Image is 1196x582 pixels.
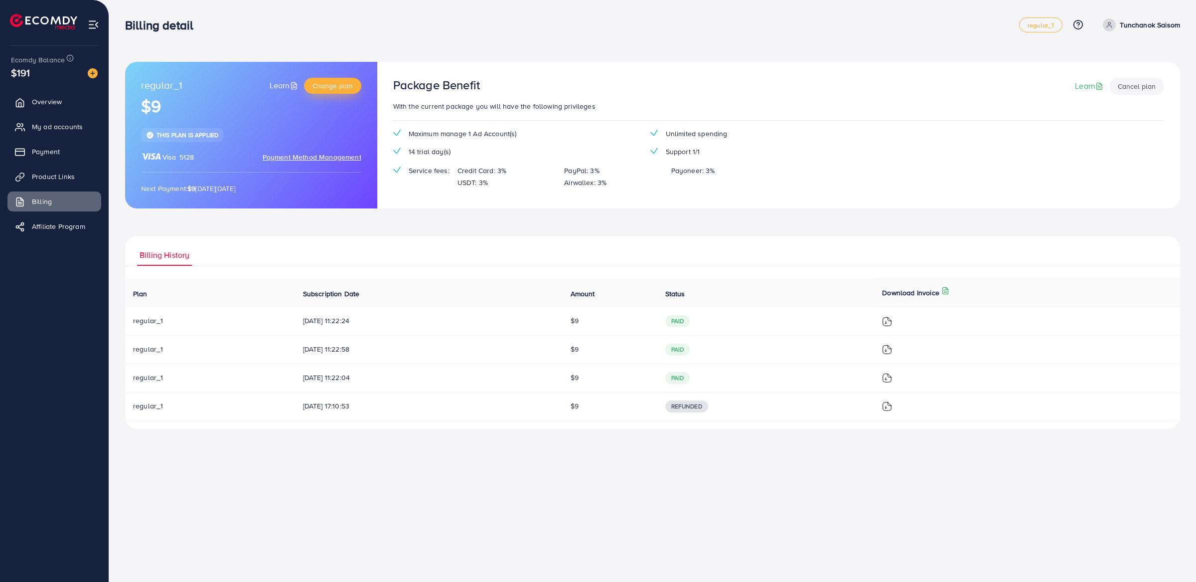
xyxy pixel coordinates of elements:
[564,177,606,189] p: Airwallex: 3%
[146,131,154,139] img: tick
[666,147,700,157] span: Support 1/1
[32,97,62,107] span: Overview
[409,166,449,176] span: Service fees:
[141,78,182,94] span: regular_1
[882,373,892,383] img: ic-download-invoice.1f3c1b55.svg
[1120,19,1180,31] p: Tunchanok Saisom
[393,148,401,154] img: tick
[133,316,163,326] span: regular_1
[133,373,163,383] span: regular_1
[141,152,161,161] img: brand
[7,167,101,187] a: Product Links
[882,401,892,411] img: ic-download-invoice.1f3c1b55.svg
[133,344,163,354] span: regular_1
[665,289,685,299] span: Status
[665,344,690,356] span: paid
[162,152,176,162] span: Visa
[571,289,595,299] span: Amount
[882,317,892,327] img: ic-download-invoice.1f3c1b55.svg
[32,221,85,231] span: Affiliate Program
[303,289,360,299] span: Subscription Date
[571,401,579,411] span: $9
[303,373,555,383] span: [DATE] 11:22:04
[140,249,189,261] span: Billing History
[457,177,488,189] p: USDT: 3%
[32,196,52,206] span: Billing
[303,401,555,411] span: [DATE] 17:10:53
[7,92,101,112] a: Overview
[125,18,201,32] h3: Billing detail
[671,165,715,177] p: Payoneer: 3%
[564,165,599,177] p: PayPal: 3%
[393,100,1164,112] p: With the current package you will have the following privileges
[666,129,728,139] span: Unlimited spending
[7,216,101,236] a: Affiliate Program
[1099,18,1180,31] a: Tunchanok Saisom
[1109,78,1164,95] button: Cancel plan
[303,316,555,326] span: [DATE] 11:22:24
[882,287,939,299] p: Download Invoice
[1019,17,1062,32] a: regular_1
[11,65,30,80] span: $191
[7,192,101,211] a: Billing
[88,19,99,30] img: menu
[1075,80,1105,92] a: Learn
[7,117,101,137] a: My ad accounts
[665,372,690,384] span: paid
[665,315,690,327] span: paid
[312,81,353,91] span: Change plan
[571,344,579,354] span: $9
[393,78,480,92] h3: Package Benefit
[571,316,579,326] span: $9
[409,129,517,139] span: Maximum manage 1 Ad Account(s)
[665,400,708,412] span: Refunded
[457,165,506,177] p: Credit Card: 3%
[303,344,555,354] span: [DATE] 11:22:58
[133,289,148,299] span: Plan
[393,130,401,136] img: tick
[11,55,65,65] span: Ecomdy Balance
[141,183,361,194] p: Next Payment: [DATE][DATE]
[270,80,300,91] a: Learn
[882,345,892,355] img: ic-download-invoice.1f3c1b55.svg
[10,14,77,29] img: logo
[650,148,658,154] img: tick
[409,147,450,157] span: 14 trial day(s)
[133,401,163,411] span: regular_1
[32,122,83,132] span: My ad accounts
[179,152,194,162] span: 5128
[141,96,361,117] h1: $9
[32,147,60,157] span: Payment
[571,373,579,383] span: $9
[156,131,218,139] span: This plan is applied
[650,130,658,136] img: tick
[88,68,98,78] img: image
[263,152,361,162] span: Payment Method Management
[304,78,361,94] button: Change plan
[1028,22,1054,28] span: regular_1
[187,184,195,194] strong: $9
[7,142,101,162] a: Payment
[32,172,75,182] span: Product Links
[393,167,401,173] img: tick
